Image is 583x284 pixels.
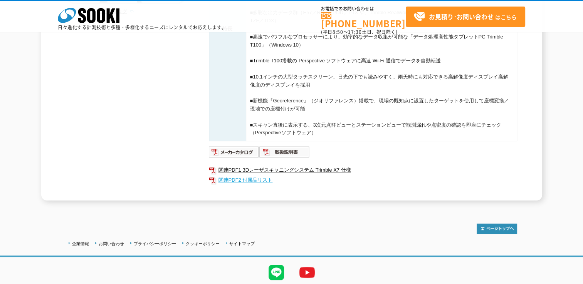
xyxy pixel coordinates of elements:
span: 17:30 [348,28,362,35]
img: 取扱説明書 [259,146,310,158]
a: 企業情報 [72,241,89,246]
span: 8:50 [333,28,343,35]
strong: お見積り･お問い合わせ [429,12,494,21]
a: メーカーカタログ [209,151,259,157]
a: 関連PDF2 付属品リスト [209,175,517,185]
span: はこちら [413,11,517,23]
span: お電話でのお問い合わせは [321,7,406,11]
a: お問い合わせ [99,241,124,246]
a: 取扱説明書 [259,151,310,157]
a: [PHONE_NUMBER] [321,12,406,28]
a: お見積り･お問い合わせはこちら [406,7,525,27]
img: メーカーカタログ [209,146,259,158]
a: 関連PDF1 3Dレーザスキャニングシステム Trimble X7 仕様 [209,165,517,175]
a: プライバシーポリシー [134,241,176,246]
p: 日々進化する計測技術と多種・多様化するニーズにレンタルでお応えします。 [58,25,227,30]
a: クッキーポリシー [186,241,220,246]
a: サイトマップ [229,241,255,246]
img: トップページへ [477,224,517,234]
span: (平日 ～ 土日、祝日除く) [321,28,397,35]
